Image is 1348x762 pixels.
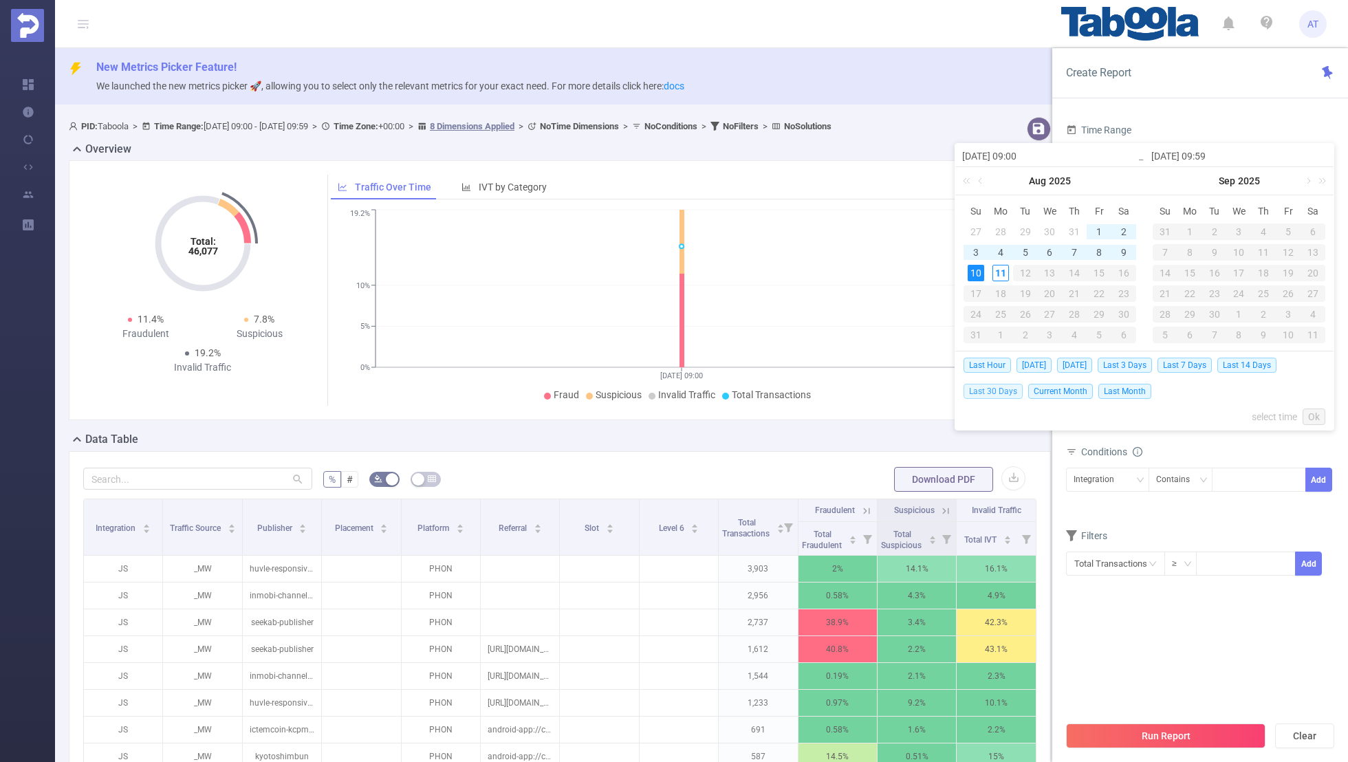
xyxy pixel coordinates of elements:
[1066,244,1083,261] div: 7
[1202,285,1227,302] div: 23
[1087,304,1111,325] td: August 29, 2025
[1202,205,1227,217] span: Tu
[964,358,1011,373] span: Last Hour
[1276,244,1301,261] div: 12
[1276,304,1301,325] td: October 3, 2025
[1301,242,1325,263] td: September 13, 2025
[430,121,514,131] u: 8 Dimensions Applied
[1013,285,1038,302] div: 19
[1111,265,1136,281] div: 16
[1062,325,1087,345] td: September 4, 2025
[355,182,431,193] span: Traffic Over Time
[1227,263,1252,283] td: September 17, 2025
[428,475,436,483] i: icon: table
[1177,224,1202,240] div: 1
[1091,244,1107,261] div: 8
[988,304,1013,325] td: August 25, 2025
[1087,263,1111,283] td: August 15, 2025
[697,121,710,131] span: >
[964,242,988,263] td: August 3, 2025
[347,474,353,485] span: #
[1062,304,1087,325] td: August 28, 2025
[1251,306,1276,323] div: 2
[1111,285,1136,302] div: 23
[1202,304,1227,325] td: September 30, 2025
[1237,167,1261,195] a: 2025
[1276,224,1301,240] div: 5
[644,121,697,131] b: No Conditions
[1038,265,1063,281] div: 13
[1227,327,1252,343] div: 8
[1301,306,1325,323] div: 4
[1301,327,1325,343] div: 11
[203,327,317,341] div: Suspicious
[1301,224,1325,240] div: 6
[1038,304,1063,325] td: August 27, 2025
[1087,306,1111,323] div: 29
[1276,306,1301,323] div: 3
[1111,263,1136,283] td: August 16, 2025
[380,522,388,526] i: icon: caret-up
[360,363,370,372] tspan: 0%
[1062,263,1087,283] td: August 14, 2025
[988,221,1013,242] td: July 28, 2025
[1227,325,1252,345] td: October 8, 2025
[1153,325,1177,345] td: October 5, 2025
[299,522,307,526] i: icon: caret-up
[1301,325,1325,345] td: October 11, 2025
[1038,327,1063,343] div: 3
[964,384,1023,399] span: Last 30 Days
[334,121,378,131] b: Time Zone:
[81,121,98,131] b: PID:
[1153,224,1177,240] div: 31
[1177,327,1202,343] div: 6
[1041,244,1058,261] div: 6
[964,201,988,221] th: Sun
[1153,242,1177,263] td: September 7, 2025
[1301,205,1325,217] span: Sa
[514,121,528,131] span: >
[1177,285,1202,302] div: 22
[964,325,988,345] td: August 31, 2025
[1087,283,1111,304] td: August 22, 2025
[1276,201,1301,221] th: Fri
[142,522,151,530] div: Sort
[1153,221,1177,242] td: August 31, 2025
[1202,263,1227,283] td: September 16, 2025
[1301,201,1325,221] th: Sat
[988,283,1013,304] td: August 18, 2025
[1013,242,1038,263] td: August 5, 2025
[374,475,382,483] i: icon: bg-colors
[1087,285,1111,302] div: 22
[1217,167,1237,195] a: Sep
[1062,205,1087,217] span: Th
[1136,476,1144,486] i: icon: down
[143,522,151,526] i: icon: caret-up
[988,285,1013,302] div: 18
[534,522,542,530] div: Sort
[1276,327,1301,343] div: 10
[1111,306,1136,323] div: 30
[534,522,541,526] i: icon: caret-up
[356,281,370,290] tspan: 10%
[1202,224,1227,240] div: 2
[1057,358,1092,373] span: [DATE]
[1177,325,1202,345] td: October 6, 2025
[1251,304,1276,325] td: October 2, 2025
[1276,263,1301,283] td: September 19, 2025
[1251,265,1276,281] div: 18
[1111,242,1136,263] td: August 9, 2025
[1087,327,1111,343] div: 5
[1111,221,1136,242] td: August 2, 2025
[1177,242,1202,263] td: September 8, 2025
[1251,224,1276,240] div: 4
[723,121,759,131] b: No Filters
[228,522,235,526] i: icon: caret-up
[1301,263,1325,283] td: September 20, 2025
[964,304,988,325] td: August 24, 2025
[1081,446,1142,457] span: Conditions
[1111,327,1136,343] div: 6
[1252,404,1297,430] a: select time
[988,327,1013,343] div: 1
[1251,221,1276,242] td: September 4, 2025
